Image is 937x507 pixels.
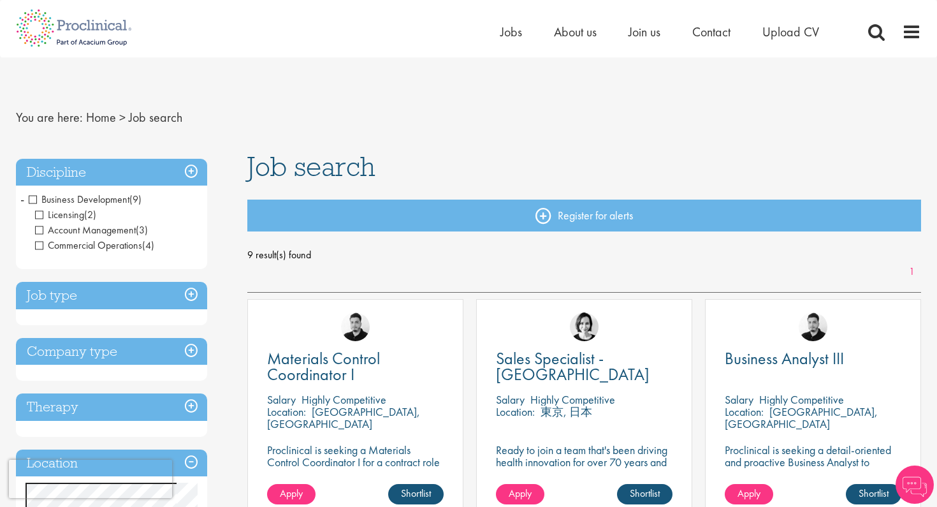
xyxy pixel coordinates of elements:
[136,223,148,237] span: (3)
[35,223,148,237] span: Account Management
[16,159,207,186] h3: Discipline
[267,444,444,492] p: Proclinical is seeking a Materials Control Coordinator I for a contract role in [GEOGRAPHIC_DATA]...
[341,312,370,341] img: Anderson Maldonado
[759,392,844,407] p: Highly Competitive
[725,392,753,407] span: Salary
[9,460,172,498] iframe: reCAPTCHA
[725,348,844,369] span: Business Analyst III
[119,109,126,126] span: >
[35,223,136,237] span: Account Management
[247,246,922,265] span: 9 result(s) found
[617,484,672,504] a: Shortlist
[496,392,525,407] span: Salary
[725,404,764,419] span: Location:
[16,338,207,365] h3: Company type
[725,404,878,431] p: [GEOGRAPHIC_DATA], [GEOGRAPHIC_DATA]
[142,239,154,252] span: (4)
[570,312,599,341] img: Nic Choa
[692,24,730,40] a: Contact
[20,189,24,209] span: -
[84,208,96,221] span: (2)
[541,404,592,419] p: 東京, 日本
[16,450,207,477] h3: Location
[16,282,207,309] h3: Job type
[301,392,386,407] p: Highly Competitive
[247,149,375,184] span: Job search
[35,208,96,221] span: Licensing
[129,109,182,126] span: Job search
[29,193,142,206] span: Business Development
[267,392,296,407] span: Salary
[16,109,83,126] span: You are here:
[762,24,819,40] a: Upload CV
[388,484,444,504] a: Shortlist
[496,348,650,385] span: Sales Specialist - [GEOGRAPHIC_DATA]
[16,393,207,421] h3: Therapy
[247,200,922,231] a: Register for alerts
[530,392,615,407] p: Highly Competitive
[846,484,901,504] a: Shortlist
[509,487,532,500] span: Apply
[725,484,773,504] a: Apply
[500,24,522,40] a: Jobs
[86,109,116,126] a: breadcrumb link
[799,312,827,341] img: Anderson Maldonado
[35,239,154,252] span: Commercial Operations
[496,351,672,383] a: Sales Specialist - [GEOGRAPHIC_DATA]
[35,208,84,221] span: Licensing
[267,484,316,504] a: Apply
[628,24,660,40] a: Join us
[267,348,380,385] span: Materials Control Coordinator I
[280,487,303,500] span: Apply
[29,193,129,206] span: Business Development
[35,239,142,252] span: Commercial Operations
[496,444,672,492] p: Ready to join a team that's been driving health innovation for over 70 years and build a career y...
[725,351,901,367] a: Business Analyst III
[554,24,597,40] a: About us
[903,265,921,279] a: 1
[267,404,420,431] p: [GEOGRAPHIC_DATA], [GEOGRAPHIC_DATA]
[267,351,444,383] a: Materials Control Coordinator I
[896,466,934,504] img: Chatbot
[725,444,901,504] p: Proclinical is seeking a detail-oriented and proactive Business Analyst to support pharmaceutical...
[737,487,760,500] span: Apply
[496,404,535,419] span: Location:
[267,404,306,419] span: Location:
[129,193,142,206] span: (9)
[496,484,544,504] a: Apply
